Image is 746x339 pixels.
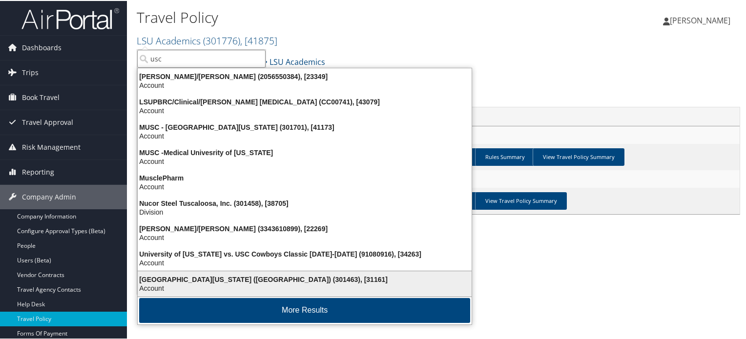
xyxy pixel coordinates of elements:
span: Risk Management [22,134,81,159]
span: Company Admin [22,184,76,208]
span: , [ 41875 ] [240,33,277,46]
a: Rules Summary [475,147,535,165]
span: Book Travel [22,84,60,109]
div: [PERSON_NAME]/[PERSON_NAME] (2056550384), [23349] [132,71,477,80]
div: Account [132,156,477,165]
div: University of [US_STATE] vs. USC Cowboys Classic [DATE]-[DATE] (91080916), [34263] [132,249,477,258]
a: View Travel Policy Summary [533,147,624,165]
div: Account [132,283,477,292]
div: Nucor Steel Tuscaloosa, Inc. (301458), [38705] [132,198,477,207]
div: [PERSON_NAME]/[PERSON_NAME] (3343610899), [22269] [132,223,477,232]
span: [PERSON_NAME] [670,14,730,25]
img: airportal-logo.png [21,6,119,29]
h1: Travel Policy [137,6,539,27]
a: View Travel Policy Summary [475,191,567,209]
input: Search Accounts [137,49,266,67]
div: Division [132,207,477,216]
div: Account [132,131,477,140]
div: [GEOGRAPHIC_DATA][US_STATE] ([GEOGRAPHIC_DATA]) (301463), [31161] [132,274,477,283]
div: Account [132,232,477,241]
div: Account [132,181,477,190]
span: Dashboards [22,35,62,59]
div: MusclePharm [132,173,477,181]
div: Account [132,258,477,266]
div: MUSC -Medical Univesrity of [US_STATE] [132,147,477,156]
div: Account [132,80,477,89]
span: Reporting [22,159,54,183]
div: LSUPBRC/Clinical/[PERSON_NAME] [MEDICAL_DATA] (CC00741), [43079] [132,97,477,105]
span: ( 301776 ) [203,33,240,46]
div: MUSC - [GEOGRAPHIC_DATA][US_STATE] (301701), [41173] [132,122,477,131]
button: More Results [139,297,470,322]
th: Actions [418,106,740,125]
span: Trips [22,60,39,84]
a: LSU Academics [263,51,325,71]
span: Travel Approval [22,109,73,134]
div: Account [132,105,477,114]
a: [PERSON_NAME] [663,5,740,34]
a: LSU Academics [137,33,277,46]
